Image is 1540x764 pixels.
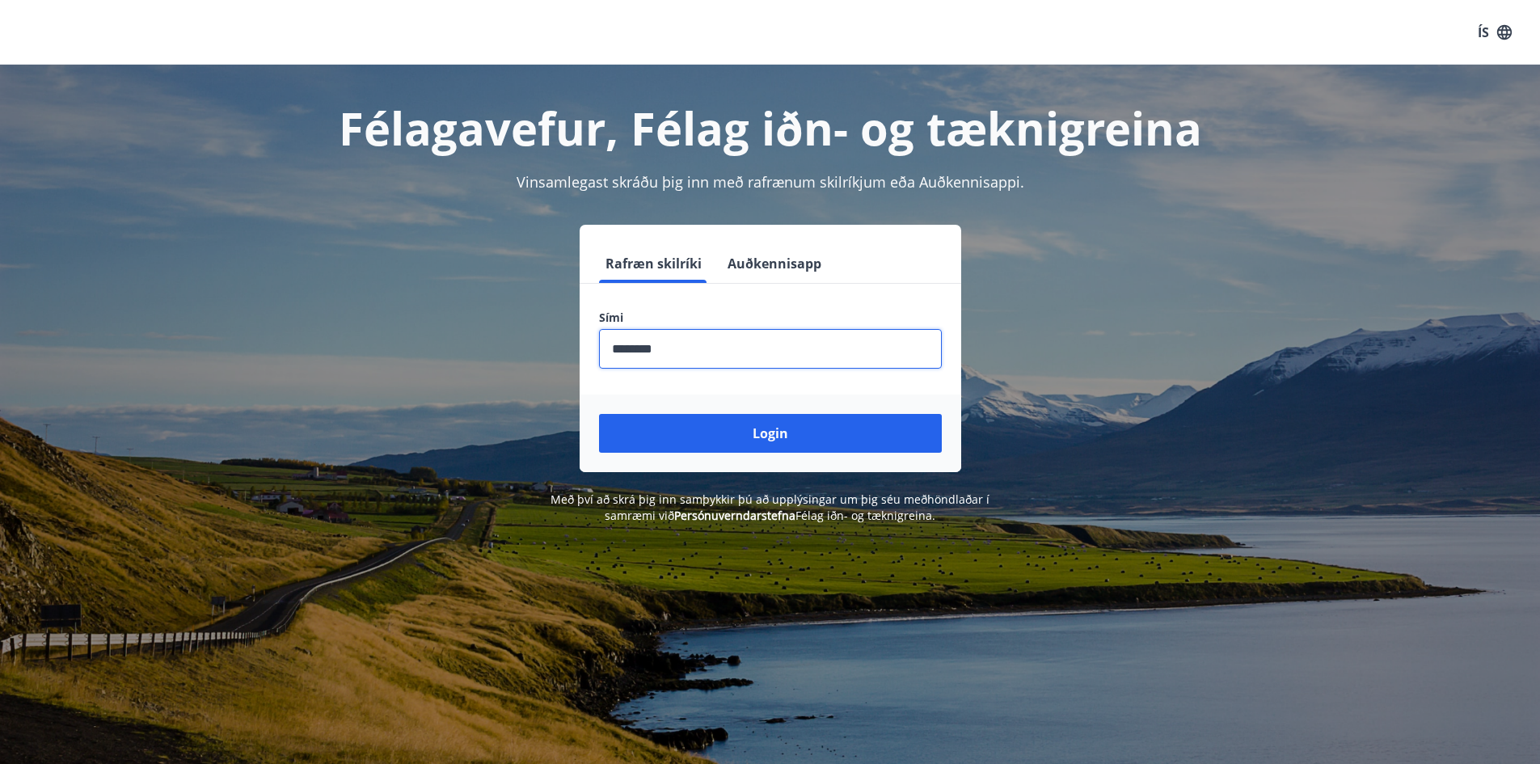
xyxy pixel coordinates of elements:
[1469,18,1521,47] button: ÍS
[599,414,942,453] button: Login
[674,508,795,523] a: Persónuverndarstefna
[517,172,1024,192] span: Vinsamlegast skráðu þig inn með rafrænum skilríkjum eða Auðkennisappi.
[721,244,828,283] button: Auðkennisapp
[551,492,989,523] span: Með því að skrá þig inn samþykkir þú að upplýsingar um þig séu meðhöndlaðar í samræmi við Félag i...
[599,310,942,326] label: Sími
[208,97,1333,158] h1: Félagavefur, Félag iðn- og tæknigreina
[599,244,708,283] button: Rafræn skilríki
